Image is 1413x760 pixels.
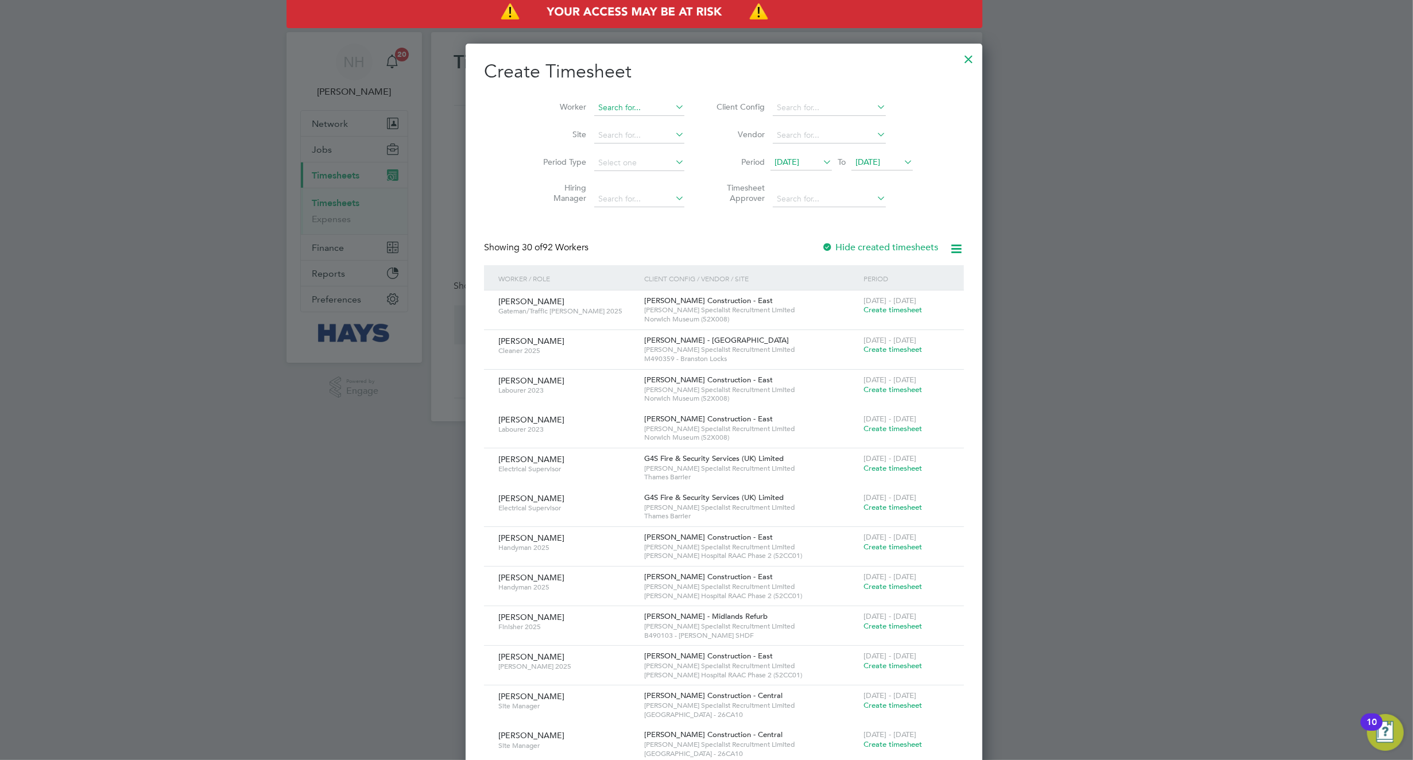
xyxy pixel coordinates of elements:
span: Electrical Supervisor [498,464,636,474]
span: Norwich Museum (52X008) [644,394,858,403]
input: Search for... [594,100,684,116]
input: Search for... [594,127,684,144]
span: Create timesheet [864,305,922,315]
span: [PERSON_NAME] [498,375,564,386]
span: G4S Fire & Security Services (UK) Limited [644,453,784,463]
input: Search for... [773,127,886,144]
div: Period [861,265,952,292]
span: Create timesheet [864,661,922,670]
span: Create timesheet [864,344,922,354]
span: [PERSON_NAME] - Midlands Refurb [644,611,768,621]
span: [DATE] - [DATE] [864,375,916,385]
label: Site [535,129,586,139]
span: Create timesheet [864,581,922,591]
span: [DATE] - [DATE] [864,532,916,542]
span: [DATE] - [DATE] [864,651,916,661]
span: [PERSON_NAME] Construction - East [644,532,773,542]
span: [PERSON_NAME] [498,336,564,346]
span: [DATE] - [DATE] [864,493,916,502]
span: [PERSON_NAME] Specialist Recruitment Limited [644,740,858,749]
span: [PERSON_NAME] Specialist Recruitment Limited [644,582,858,591]
span: [PERSON_NAME] Specialist Recruitment Limited [644,503,858,512]
span: [PERSON_NAME] [498,612,564,622]
span: [PERSON_NAME] Specialist Recruitment Limited [644,661,858,670]
span: [DATE] - [DATE] [864,414,916,424]
span: [PERSON_NAME] Specialist Recruitment Limited [644,622,858,631]
input: Search for... [773,191,886,207]
label: Timesheet Approver [713,183,765,203]
span: Cleaner 2025 [498,346,636,355]
span: Labourer 2023 [498,386,636,395]
div: Worker / Role [495,265,642,292]
input: Search for... [773,100,886,116]
span: [PERSON_NAME] Specialist Recruitment Limited [644,385,858,394]
span: [DATE] - [DATE] [864,730,916,739]
span: [PERSON_NAME] Specialist Recruitment Limited [644,424,858,433]
label: Client Config [713,102,765,112]
span: [PERSON_NAME] [498,414,564,425]
span: [PERSON_NAME] [498,533,564,543]
span: Gateman/Traffic [PERSON_NAME] 2025 [498,307,636,316]
span: [PERSON_NAME] [498,493,564,503]
span: Create timesheet [864,463,922,473]
span: Labourer 2023 [498,425,636,434]
span: [DATE] - [DATE] [864,296,916,305]
label: Worker [535,102,586,112]
span: [PERSON_NAME] 2025 [498,662,636,671]
span: [DATE] [775,157,799,167]
span: G4S Fire & Security Services (UK) Limited [644,493,784,502]
span: 30 of [522,242,543,253]
label: Period [713,157,765,167]
span: [PERSON_NAME] Hospital RAAC Phase 2 (52CC01) [644,551,858,560]
span: [PERSON_NAME] - [GEOGRAPHIC_DATA] [644,335,789,345]
span: [PERSON_NAME] [498,691,564,701]
span: [PERSON_NAME] [498,296,564,307]
span: [GEOGRAPHIC_DATA] - 26CA10 [644,749,858,758]
span: Handyman 2025 [498,583,636,592]
input: Select one [594,155,684,171]
span: Thames Barrier [644,472,858,482]
span: [PERSON_NAME] [498,730,564,740]
div: Client Config / Vendor / Site [641,265,861,292]
span: [PERSON_NAME] Specialist Recruitment Limited [644,305,858,315]
span: Handyman 2025 [498,543,636,552]
input: Search for... [594,191,684,207]
span: [PERSON_NAME] Construction - Central [644,691,783,700]
span: Create timesheet [864,542,922,552]
span: [PERSON_NAME] Hospital RAAC Phase 2 (52CC01) [644,670,858,680]
span: M490359 - Branston Locks [644,354,858,363]
div: 10 [1366,722,1377,737]
span: Site Manager [498,741,636,750]
span: [DATE] - [DATE] [864,335,916,345]
label: Hide created timesheets [822,242,939,253]
span: Norwich Museum (52X008) [644,433,858,442]
span: [PERSON_NAME] Specialist Recruitment Limited [644,345,858,354]
span: Create timesheet [864,700,922,710]
span: 92 Workers [522,242,589,253]
span: [DATE] [855,157,880,167]
div: Showing [484,242,591,254]
span: [PERSON_NAME] Specialist Recruitment Limited [644,542,858,552]
span: [PERSON_NAME] Hospital RAAC Phase 2 (52CC01) [644,591,858,600]
h2: Create Timesheet [484,60,964,84]
span: [PERSON_NAME] Construction - East [644,572,773,581]
span: [PERSON_NAME] Construction - East [644,375,773,385]
span: [DATE] - [DATE] [864,572,916,581]
span: [PERSON_NAME] Construction - East [644,296,773,305]
span: Electrical Supervisor [498,503,636,513]
span: [PERSON_NAME] Construction - East [644,651,773,661]
span: Create timesheet [864,739,922,749]
span: [PERSON_NAME] Construction - East [644,414,773,424]
span: [DATE] - [DATE] [864,611,916,621]
span: Create timesheet [864,621,922,631]
span: [PERSON_NAME] [498,652,564,662]
span: Norwich Museum (52X008) [644,315,858,324]
span: Finisher 2025 [498,622,636,631]
span: [PERSON_NAME] Specialist Recruitment Limited [644,464,858,473]
span: [DATE] - [DATE] [864,691,916,700]
span: Create timesheet [864,502,922,512]
span: Create timesheet [864,424,922,433]
span: [PERSON_NAME] [498,454,564,464]
span: B490103 - [PERSON_NAME] SHDF [644,631,858,640]
button: Open Resource Center, 10 new notifications [1367,714,1404,751]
